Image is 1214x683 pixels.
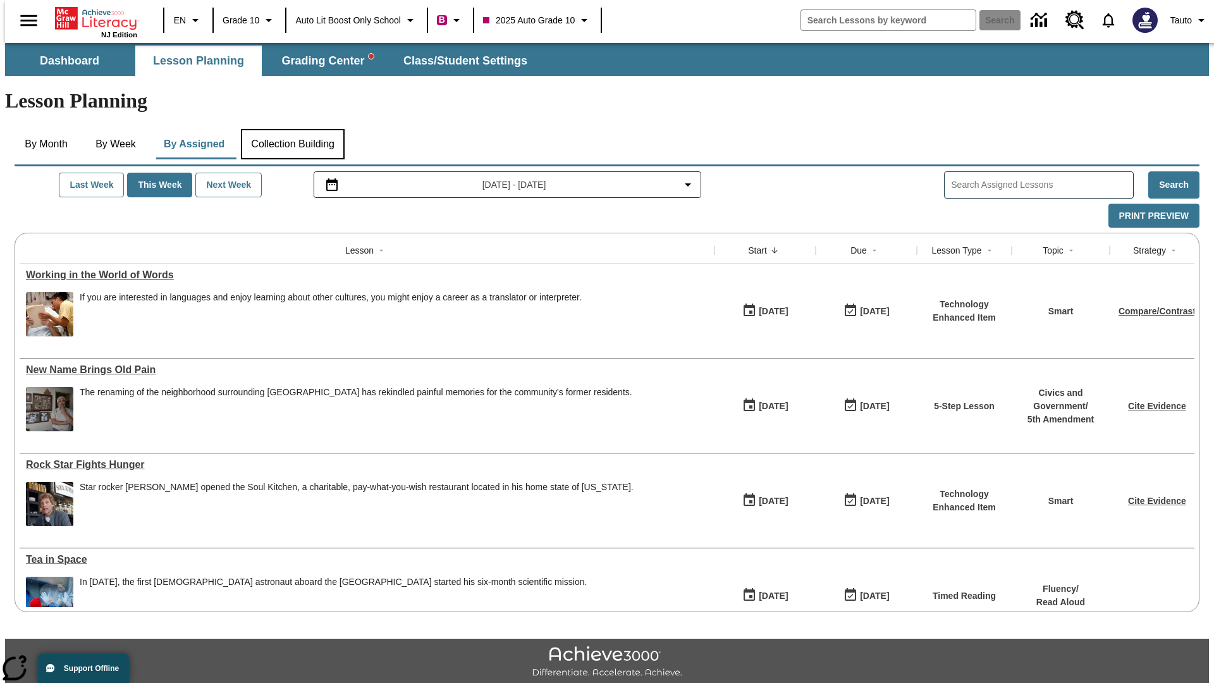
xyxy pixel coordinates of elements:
[5,89,1209,113] h1: Lesson Planning
[1023,3,1058,38] a: Data Center
[80,577,587,621] div: In December 2015, the first British astronaut aboard the International Space Station started his ...
[867,243,882,258] button: Sort
[101,31,137,39] span: NJ Edition
[26,459,708,471] div: Rock Star Fights Hunger
[55,6,137,31] a: Home
[281,54,373,68] span: Grading Center
[1166,243,1181,258] button: Sort
[15,129,78,159] button: By Month
[1170,14,1192,27] span: Tauto
[738,299,792,323] button: 10/07/25: First time the lesson was available
[393,46,537,76] button: Class/Student Settings
[923,488,1005,514] p: Technology Enhanced Item
[532,646,682,679] img: Achieve3000 Differentiate Accelerate Achieve
[1058,3,1092,37] a: Resource Center, Will open in new tab
[1128,401,1186,411] a: Cite Evidence
[241,129,345,159] button: Collection Building
[1108,204,1199,228] button: Print Preview
[767,243,782,258] button: Sort
[174,14,186,27] span: EN
[64,664,119,673] span: Support Offline
[934,400,995,413] p: 5-Step Lesson
[26,269,708,281] div: Working in the World of Words
[1119,306,1196,316] a: Compare/Contrast
[80,292,582,336] div: If you are interested in languages and enjoy learning about other cultures, you might enjoy a car...
[345,244,374,257] div: Lesson
[290,9,423,32] button: School: Auto Lit Boost only School, Select your school
[860,304,889,319] div: [DATE]
[403,54,527,68] span: Class/Student Settings
[153,54,244,68] span: Lesson Planning
[26,364,708,376] div: New Name Brings Old Pain
[839,394,893,418] button: 10/13/25: Last day the lesson can be accessed
[1064,243,1079,258] button: Sort
[59,173,124,197] button: Last Week
[951,176,1133,194] input: Search Assigned Lessons
[26,577,73,621] img: An astronaut, the first from the United Kingdom to travel to the International Space Station, wav...
[923,298,1005,324] p: Technology Enhanced Item
[759,304,788,319] div: [DATE]
[5,43,1209,76] div: SubNavbar
[860,398,889,414] div: [DATE]
[1133,244,1166,257] div: Strategy
[482,178,546,192] span: [DATE] - [DATE]
[295,14,401,27] span: Auto Lit Boost only School
[154,129,235,159] button: By Assigned
[264,46,391,76] button: Grading Center
[933,589,996,603] p: Timed Reading
[40,54,99,68] span: Dashboard
[5,46,539,76] div: SubNavbar
[26,387,73,431] img: dodgertown_121813.jpg
[483,14,575,27] span: 2025 Auto Grade 10
[26,269,708,281] a: Working in the World of Words, Lessons
[26,292,73,336] img: An interpreter holds a document for a patient at a hospital. Interpreters help people by translat...
[1125,4,1165,37] button: Select a new avatar
[26,459,708,471] a: Rock Star Fights Hunger , Lessons
[680,177,696,192] svg: Collapse Date Range Filter
[738,489,792,513] button: 10/06/25: First time the lesson was available
[1048,305,1074,318] p: Smart
[369,54,374,59] svg: writing assistant alert
[759,588,788,604] div: [DATE]
[80,482,634,493] div: Star rocker [PERSON_NAME] opened the Soul Kitchen, a charitable, pay-what-you-wish restaurant loc...
[1043,244,1064,257] div: Topic
[839,584,893,608] button: 10/12/25: Last day the lesson can be accessed
[439,12,445,28] span: B
[168,9,209,32] button: Language: EN, Select a language
[80,387,632,398] div: The renaming of the neighborhood surrounding [GEOGRAPHIC_DATA] has rekindled painful memories for...
[432,9,469,32] button: Boost Class color is violet red. Change class color
[982,243,997,258] button: Sort
[1036,596,1085,609] p: Read Aloud
[26,482,73,526] img: A man in a restaurant with jars and dishes in the background and a sign that says Soul Kitchen. R...
[860,493,889,509] div: [DATE]
[1036,582,1085,596] p: Fluency /
[223,14,259,27] span: Grade 10
[55,4,137,39] div: Home
[1165,9,1214,32] button: Profile/Settings
[759,398,788,414] div: [DATE]
[84,129,147,159] button: By Week
[38,654,129,683] button: Support Offline
[80,387,632,431] div: The renaming of the neighborhood surrounding Dodger Stadium has rekindled painful memories for th...
[738,584,792,608] button: 10/06/25: First time the lesson was available
[80,482,634,526] div: Star rocker Jon Bon Jovi opened the Soul Kitchen, a charitable, pay-what-you-wish restaurant loca...
[135,46,262,76] button: Lesson Planning
[839,489,893,513] button: 10/08/25: Last day the lesson can be accessed
[127,173,192,197] button: This Week
[1148,171,1199,199] button: Search
[195,173,262,197] button: Next Week
[478,9,597,32] button: Class: 2025 Auto Grade 10, Select your class
[1132,8,1158,33] img: Avatar
[759,493,788,509] div: [DATE]
[80,292,582,303] div: If you are interested in languages and enjoy learning about other cultures, you might enjoy a car...
[1048,495,1074,508] p: Smart
[319,177,696,192] button: Select the date range menu item
[218,9,281,32] button: Grade: Grade 10, Select a grade
[860,588,889,604] div: [DATE]
[80,577,587,588] div: In [DATE], the first [DEMOGRAPHIC_DATA] astronaut aboard the [GEOGRAPHIC_DATA] started his six-mo...
[1128,496,1186,506] a: Cite Evidence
